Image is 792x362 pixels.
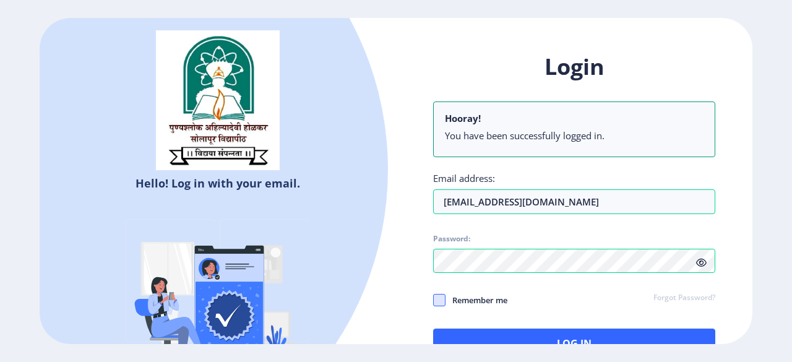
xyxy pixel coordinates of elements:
label: Email address: [433,172,495,184]
a: Forgot Password? [653,293,715,304]
img: sulogo.png [156,30,280,170]
button: Log In [433,329,715,358]
label: Password: [433,234,470,244]
span: Remember me [445,293,507,308]
b: Hooray! [445,112,481,124]
input: Email address [433,189,715,214]
li: You have been successfully logged in. [445,129,704,142]
h1: Login [433,52,715,82]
